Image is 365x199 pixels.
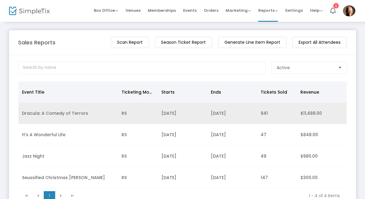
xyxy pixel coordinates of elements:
td: [DATE] [207,103,257,124]
td: RS [118,146,158,167]
th: Ends [207,82,257,103]
span: Settings [285,3,303,18]
td: [DATE] [158,103,208,124]
td: [DATE] [158,167,208,188]
td: [DATE] [158,124,208,146]
m-panel-title: Sales Reports [18,38,56,47]
th: Starts [158,82,208,103]
td: 147 [257,167,297,188]
span: Revenue [300,89,319,95]
span: Venues [125,3,141,18]
td: $980.00 [297,146,347,167]
td: Jazz Night [18,146,118,167]
td: 49 [257,146,297,167]
td: RS [118,124,158,146]
td: [DATE] [207,167,257,188]
span: Help [310,8,323,13]
td: 47 [257,124,297,146]
span: Reports [258,8,278,13]
div: Data table [18,82,347,188]
span: Orders [204,3,218,18]
m-button: Generate Line Item Report [218,37,287,48]
td: $300.00 [297,167,347,188]
td: [DATE] [207,124,257,146]
td: [DATE] [207,146,257,167]
span: Events [183,3,197,18]
th: Event Title [18,82,118,103]
td: $11,488.00 [297,103,347,124]
td: $848.00 [297,124,347,146]
td: Seussified Christmas [PERSON_NAME] [18,167,118,188]
div: 1 [333,3,339,8]
td: 941 [257,103,297,124]
td: RS [118,167,158,188]
td: RS [118,103,158,124]
th: Ticketing Mode [118,82,158,103]
td: Dracula: A Comedy of Terrors [18,103,118,124]
span: Box Office [94,8,118,13]
button: Select [336,62,344,73]
span: Memberships [148,3,176,18]
td: [DATE] [158,146,208,167]
td: It's A Wonderful Life [18,124,118,146]
span: Active [277,65,290,71]
m-button: Export All Attendees [292,37,347,48]
span: Marketing [226,8,251,13]
m-button: Season Ticket Report [155,37,212,48]
m-button: Scan Report [111,37,149,48]
th: Tickets Sold [257,82,297,103]
input: Search by name [18,62,266,74]
kendo-pager-info: 1 - 4 of 4 items [82,193,340,199]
